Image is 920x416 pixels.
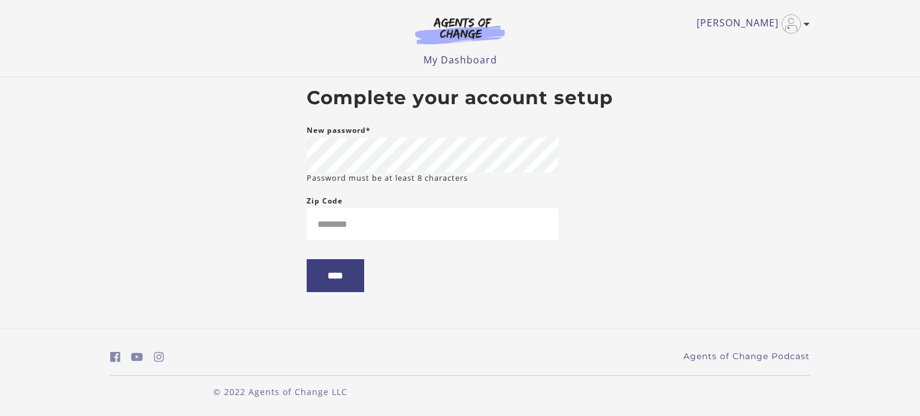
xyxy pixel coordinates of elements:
[307,194,343,208] label: Zip Code
[131,351,143,363] i: https://www.youtube.com/c/AgentsofChangeTestPrepbyMeaganMitchell (Open in a new window)
[683,350,810,363] a: Agents of Change Podcast
[423,53,497,66] a: My Dashboard
[402,17,517,44] img: Agents of Change Logo
[110,385,450,398] p: © 2022 Agents of Change LLC
[110,351,120,363] i: https://www.facebook.com/groups/aswbtestprep (Open in a new window)
[697,14,804,34] a: Toggle menu
[110,348,120,366] a: https://www.facebook.com/groups/aswbtestprep (Open in a new window)
[131,348,143,366] a: https://www.youtube.com/c/AgentsofChangeTestPrepbyMeaganMitchell (Open in a new window)
[307,123,371,138] label: New password*
[307,87,613,110] h2: Complete your account setup
[307,172,468,184] small: Password must be at least 8 characters
[154,348,164,366] a: https://www.instagram.com/agentsofchangeprep/ (Open in a new window)
[154,351,164,363] i: https://www.instagram.com/agentsofchangeprep/ (Open in a new window)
